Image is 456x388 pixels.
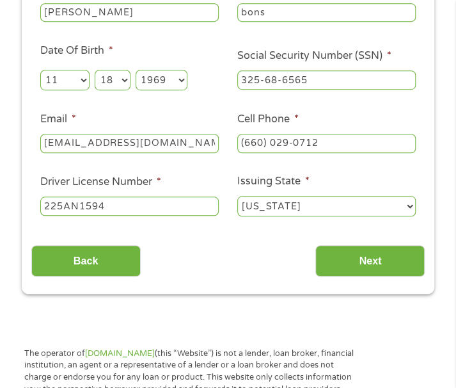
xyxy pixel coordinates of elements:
[237,70,416,90] input: 078-05-1120
[40,134,219,153] input: john@gmail.com
[237,49,391,63] label: Social Security Number (SSN)
[85,348,155,359] a: [DOMAIN_NAME]
[237,113,299,126] label: Cell Phone
[315,245,425,277] input: Next
[237,175,310,188] label: Issuing State
[40,44,113,58] label: Date Of Birth
[237,3,416,22] input: Smith
[237,134,416,153] input: (541) 754-3010
[31,245,141,277] input: Back
[40,3,219,22] input: John
[40,113,76,126] label: Email
[40,175,161,189] label: Driver License Number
